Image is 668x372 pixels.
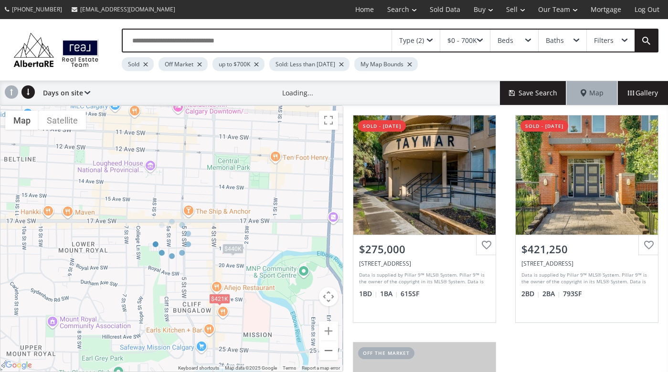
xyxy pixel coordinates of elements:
div: Type (2) [399,37,424,44]
div: up to $700K [212,57,265,71]
div: Data is supplied by Pillar 9™ MLS® System. Pillar 9™ is the owner of the copyright in its MLS® Sy... [359,271,488,286]
a: [EMAIL_ADDRESS][DOMAIN_NAME] [67,0,180,18]
div: Days on site [38,81,90,105]
a: sold - [DATE]$275,000[STREET_ADDRESS]Data is supplied by Pillar 9™ MLS® System. Pillar 9™ is the ... [343,105,506,332]
span: 2 BD [521,289,540,299]
span: Gallery [628,88,658,98]
div: $0 - 700K [447,37,477,44]
span: Map [581,88,604,98]
div: Sold [122,57,154,71]
div: Map [567,81,617,105]
img: Logo [10,31,103,69]
button: Save Search [500,81,567,105]
div: Data is supplied by Pillar 9™ MLS® System. Pillar 9™ is the owner of the copyright in its MLS® Sy... [521,271,650,286]
span: 1 BD [359,289,378,299]
span: 615 SF [401,289,419,299]
div: Gallery [617,81,668,105]
div: 317 19 Avenue SW #310, Calgary, AB T2S 0E1 [359,259,490,268]
span: [EMAIL_ADDRESS][DOMAIN_NAME] [80,5,175,13]
div: My Map Bounds [354,57,418,71]
div: $421,250 [521,242,652,257]
div: Filters [594,37,614,44]
span: [PHONE_NUMBER] [12,5,62,13]
div: Sold: Less than [DATE] [269,57,350,71]
div: $275,000 [359,242,490,257]
div: Loading... [282,88,313,98]
span: 793 SF [563,289,582,299]
div: 333 22 Avenue SW #406, Calgary, AB T2S 0H3 [521,259,652,268]
div: Off Market [159,57,208,71]
a: sold - [DATE]$421,250[STREET_ADDRESS]Data is supplied by Pillar 9™ MLS® System. Pillar 9™ is the ... [506,105,668,332]
div: Baths [546,37,564,44]
div: Beds [498,37,513,44]
span: 1 BA [380,289,398,299]
span: 2 BA [542,289,561,299]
